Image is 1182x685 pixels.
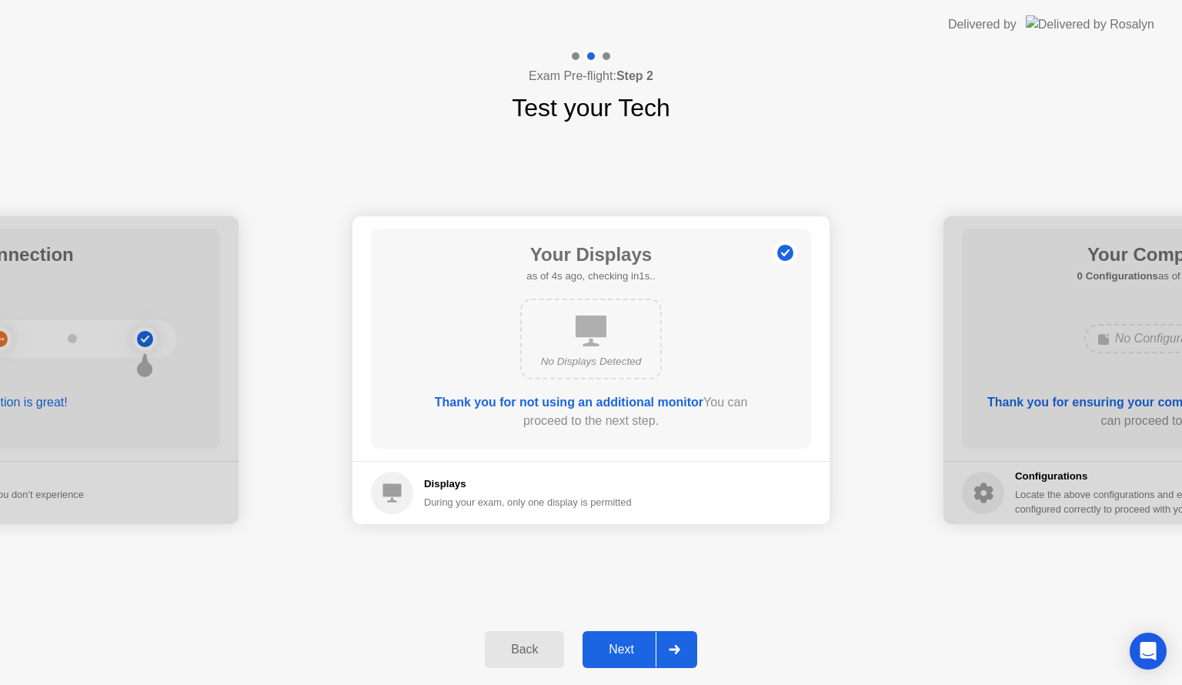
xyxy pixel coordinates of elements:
[587,643,656,657] div: Next
[616,69,653,82] b: Step 2
[1130,633,1167,670] div: Open Intercom Messenger
[1026,15,1154,33] img: Delivered by Rosalyn
[424,495,632,510] div: During your exam, only one display is permitted
[529,67,653,85] h4: Exam Pre-flight:
[948,15,1017,34] div: Delivered by
[435,396,703,409] b: Thank you for not using an additional monitor
[526,241,655,269] h1: Your Displays
[489,643,559,657] div: Back
[534,354,648,369] div: No Displays Detected
[512,89,670,126] h1: Test your Tech
[415,393,767,430] div: You can proceed to the next step.
[583,631,697,668] button: Next
[485,631,564,668] button: Back
[526,269,655,284] h5: as of 4s ago, checking in1s..
[424,476,632,492] h5: Displays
